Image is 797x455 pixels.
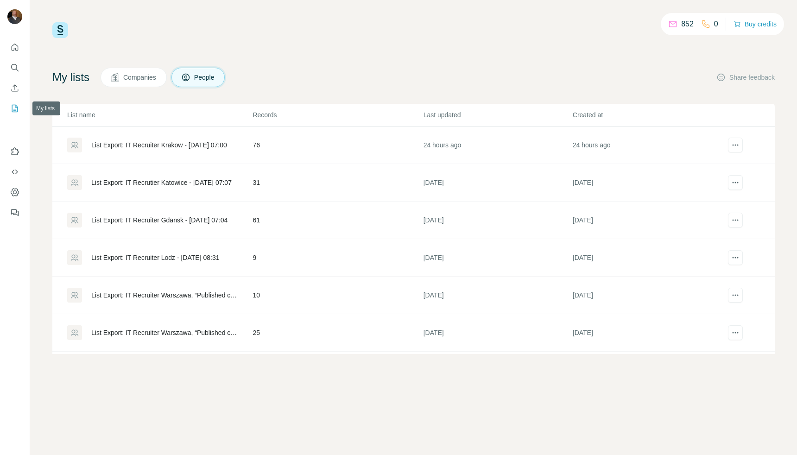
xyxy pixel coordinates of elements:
td: [DATE] [572,277,721,314]
button: My lists [7,100,22,117]
button: Dashboard [7,184,22,201]
button: Feedback [7,204,22,221]
button: actions [728,325,743,340]
td: 10 [252,277,423,314]
button: actions [728,175,743,190]
button: Use Surfe API [7,164,22,180]
td: 76 [252,126,423,164]
button: Share feedback [716,73,775,82]
button: Buy credits [734,18,777,31]
td: [DATE] [423,314,572,352]
td: [DATE] [423,352,572,389]
div: List Export: IT Recrutier Katowice - [DATE] 07:07 [91,178,232,187]
button: Use Surfe on LinkedIn [7,143,22,160]
button: Quick start [7,39,22,56]
td: 9 [252,239,423,277]
button: Search [7,59,22,76]
p: 0 [714,19,718,30]
h4: My lists [52,70,89,85]
td: [DATE] [572,314,721,352]
td: [DATE] [572,164,721,202]
td: [DATE] [423,239,572,277]
div: List Export: IT Recruiter Krakow - [DATE] 07:00 [91,140,227,150]
td: 61 [252,202,423,239]
button: actions [728,288,743,303]
p: Records [253,110,422,120]
span: Companies [123,73,157,82]
button: actions [728,250,743,265]
button: actions [728,213,743,227]
div: List Export: IT Recruiter Lodz - [DATE] 08:31 [91,253,219,262]
div: List Export: IT Recruiter Warszawa, “Published content in the last 30 days” - [DATE] 07:37 [91,291,237,300]
span: People [194,73,215,82]
img: Avatar [7,9,22,24]
img: Surfe Logo [52,22,68,38]
td: [DATE] [572,202,721,239]
td: [DATE] [423,202,572,239]
td: 24 hours ago [423,126,572,164]
p: Last updated [424,110,572,120]
td: [DATE] [572,239,721,277]
div: List Export: IT Recruiter Warszawa, “Published content in the last 30 days” - [DATE] 07:36 [91,328,237,337]
td: [DATE] [572,352,721,389]
td: 25 [252,352,423,389]
td: 31 [252,164,423,202]
button: actions [728,138,743,152]
p: Created at [573,110,721,120]
td: 24 hours ago [572,126,721,164]
td: 25 [252,314,423,352]
button: Enrich CSV [7,80,22,96]
td: [DATE] [423,164,572,202]
div: List Export: IT Recruiter Gdansk - [DATE] 07:04 [91,215,228,225]
p: 852 [681,19,694,30]
td: [DATE] [423,277,572,314]
p: List name [67,110,252,120]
